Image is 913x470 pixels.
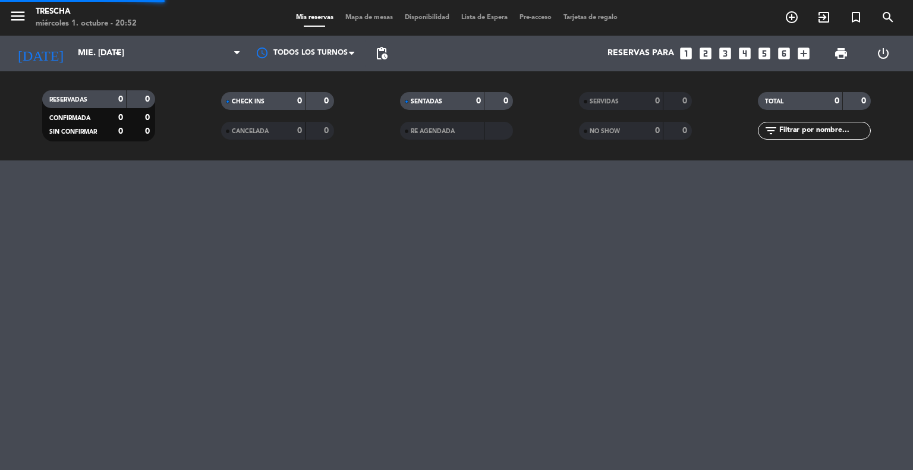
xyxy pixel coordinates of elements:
[876,46,890,61] i: power_settings_new
[849,10,863,24] i: turned_in_not
[411,99,442,105] span: SENTADAS
[765,99,783,105] span: TOTAL
[682,127,690,135] strong: 0
[776,46,792,61] i: looks_6
[785,10,799,24] i: add_circle_outline
[455,14,514,21] span: Lista de Espera
[514,14,558,21] span: Pre-acceso
[757,46,772,61] i: looks_5
[232,99,265,105] span: CHECK INS
[49,115,90,121] span: CONFIRMADA
[817,10,831,24] i: exit_to_app
[778,124,870,137] input: Filtrar por nombre...
[111,46,125,61] i: arrow_drop_down
[290,14,339,21] span: Mis reservas
[558,14,624,21] span: Tarjetas de regalo
[9,40,72,67] i: [DATE]
[145,95,152,103] strong: 0
[861,97,868,105] strong: 0
[717,46,733,61] i: looks_3
[678,46,694,61] i: looks_one
[324,97,331,105] strong: 0
[339,14,399,21] span: Mapa de mesas
[476,97,481,105] strong: 0
[36,18,137,30] div: miércoles 1. octubre - 20:52
[324,127,331,135] strong: 0
[834,46,848,61] span: print
[737,46,753,61] i: looks_4
[862,36,904,71] div: LOG OUT
[835,97,839,105] strong: 0
[297,127,302,135] strong: 0
[655,97,660,105] strong: 0
[36,6,137,18] div: Trescha
[796,46,811,61] i: add_box
[590,99,619,105] span: SERVIDAS
[145,113,152,122] strong: 0
[607,49,674,58] span: Reservas para
[881,10,895,24] i: search
[764,124,778,138] i: filter_list
[49,129,97,135] span: SIN CONFIRMAR
[503,97,511,105] strong: 0
[232,128,269,134] span: CANCELADA
[655,127,660,135] strong: 0
[9,7,27,29] button: menu
[411,128,455,134] span: RE AGENDADA
[698,46,713,61] i: looks_two
[145,127,152,135] strong: 0
[9,7,27,25] i: menu
[399,14,455,21] span: Disponibilidad
[682,97,690,105] strong: 0
[118,113,123,122] strong: 0
[118,127,123,135] strong: 0
[118,95,123,103] strong: 0
[49,97,87,103] span: RESERVADAS
[297,97,302,105] strong: 0
[374,46,389,61] span: pending_actions
[590,128,620,134] span: NO SHOW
